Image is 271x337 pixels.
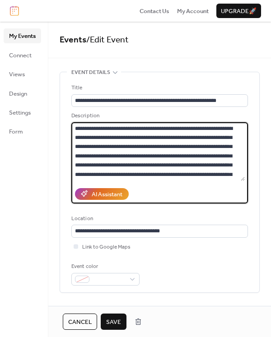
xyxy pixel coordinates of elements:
[71,111,246,120] div: Description
[221,7,257,16] span: Upgrade 🚀
[71,68,110,77] span: Event details
[86,32,129,48] span: / Edit Event
[71,214,246,223] div: Location
[71,262,138,271] div: Event color
[10,6,19,16] img: logo
[9,127,23,136] span: Form
[177,6,209,15] a: My Account
[9,32,36,41] span: My Events
[9,51,32,60] span: Connect
[71,304,110,313] span: Date and time
[63,314,97,330] button: Cancel
[9,70,25,79] span: Views
[60,32,86,48] a: Events
[4,48,41,62] a: Connect
[140,7,169,16] span: Contact Us
[9,108,31,117] span: Settings
[75,188,129,200] button: AI Assistant
[82,243,131,252] span: Link to Google Maps
[4,86,41,101] a: Design
[4,67,41,81] a: Views
[92,190,122,199] div: AI Assistant
[216,4,261,18] button: Upgrade🚀
[177,7,209,16] span: My Account
[9,89,27,98] span: Design
[106,318,121,327] span: Save
[68,318,92,327] span: Cancel
[4,28,41,43] a: My Events
[101,314,126,330] button: Save
[4,124,41,138] a: Form
[140,6,169,15] a: Contact Us
[4,105,41,120] a: Settings
[71,83,246,92] div: Title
